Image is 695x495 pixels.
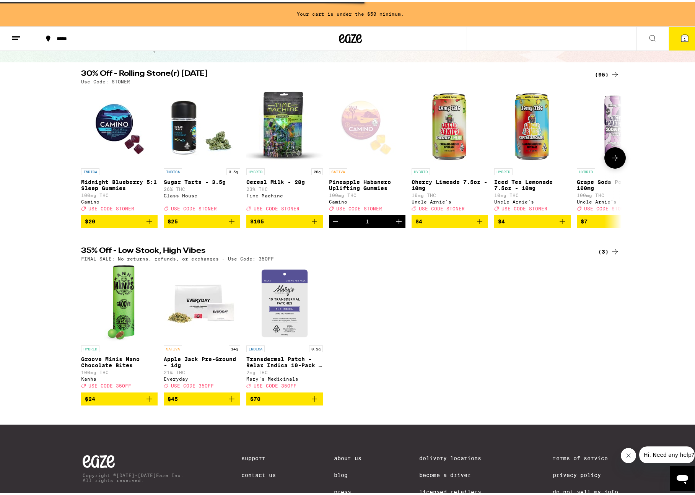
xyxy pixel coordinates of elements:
[412,191,488,196] p: 10mg THC
[595,68,620,77] a: (95)
[494,191,571,196] p: 10mg THC
[246,213,323,226] button: Add to bag
[164,86,240,213] a: Open page for Sugar Tarts - 3.5g from Glass House
[329,213,342,226] button: Decrement
[81,68,582,77] h2: 30% Off - Rolling Stone(r) [DATE]
[168,394,178,400] span: $45
[670,464,695,489] iframe: Button to launch messaging window
[164,263,240,340] img: Everyday - Apple Jack Pre-Ground - 14g
[334,470,361,476] a: Blog
[254,382,296,387] span: USE CODE 35OFF
[311,166,323,173] p: 28g
[246,263,323,340] img: Mary's Medicinals - Transdermal Patch - Relax Indica 10-Pack - 200mg
[85,217,95,223] span: $20
[81,177,158,189] p: Midnight Blueberry 5:1 Sleep Gummies
[171,382,214,387] span: USE CODE 35OFF
[584,204,630,209] span: USE CODE STONER
[81,77,130,82] p: Use Code: STONER
[684,35,686,39] span: 1
[494,177,571,189] p: Iced Tea Lemonade 7.5oz - 10mg
[81,375,158,379] div: Kanha
[81,191,158,196] p: 100mg THC
[164,177,240,183] p: Sugar Tarts - 3.5g
[494,213,571,226] button: Add to bag
[553,487,618,493] a: Do Not Sell My Info
[494,86,571,213] a: Open page for Iced Tea Lemonade 7.5oz - 10mg from Uncle Arnie's
[164,368,240,373] p: 21% THC
[81,245,582,254] h2: 35% Off - Low Stock, High Vibes
[164,86,240,163] img: Glass House - Sugar Tarts - 3.5g
[83,471,184,481] p: Copyright © [DATE]-[DATE] Eaze Inc. All rights reserved.
[419,470,495,476] a: Become a Driver
[164,185,240,190] p: 26% THC
[501,204,547,209] span: USE CODE STONER
[85,394,95,400] span: $24
[494,166,513,173] p: HYBRID
[494,197,571,202] div: Uncle Arnie's
[164,344,182,350] p: SATIVA
[81,213,158,226] button: Add to bag
[412,86,488,163] img: Uncle Arnie's - Cherry Limeade 7.5oz - 10mg
[81,263,158,390] a: Open page for Groove Minis Nano Chocolate Bites from Kanha
[246,375,323,379] div: Mary's Medicinals
[246,368,323,373] p: 2mg THC
[104,263,135,340] img: Kanha - Groove Minis Nano Chocolate Bites
[419,487,495,493] a: Licensed Retailers
[171,204,217,209] span: USE CODE STONER
[250,394,260,400] span: $70
[164,391,240,404] button: Add to bag
[246,185,323,190] p: 23% THC
[164,354,240,366] p: Apple Jack Pre-Ground - 14g
[392,213,405,226] button: Increment
[577,191,653,196] p: 100mg THC
[88,382,131,387] span: USE CODE 35OFF
[621,446,636,461] iframe: Close message
[246,344,265,350] p: INDICA
[336,204,382,209] span: USE CODE STONER
[366,217,369,223] div: 1
[415,217,422,223] span: $4
[498,217,505,223] span: $4
[81,344,99,350] p: HYBRID
[164,375,240,379] div: Everyday
[254,204,299,209] span: USE CODE STONER
[598,245,620,254] a: (3)
[553,453,618,459] a: Terms of Service
[246,166,265,173] p: HYBRID
[329,86,405,213] a: Open page for Pineapple Habanero Uplifting Gummies from Camino
[88,204,134,209] span: USE CODE STONER
[412,197,488,202] div: Uncle Arnie's
[412,177,488,189] p: Cherry Limeade 7.5oz - 10mg
[412,213,488,226] button: Add to bag
[419,453,495,459] a: Delivery Locations
[81,86,158,213] a: Open page for Midnight Blueberry 5:1 Sleep Gummies from Camino
[241,470,276,476] a: Contact Us
[81,368,158,373] p: 100mg THC
[553,470,618,476] a: Privacy Policy
[329,191,405,196] p: 100mg THC
[164,213,240,226] button: Add to bag
[581,217,588,223] span: $7
[164,191,240,196] div: Glass House
[81,166,99,173] p: INDICA
[329,197,405,202] div: Camino
[226,166,240,173] p: 3.5g
[577,86,653,163] img: Uncle Arnie's - Grape Soda Pop 12oz - 100mg
[164,263,240,390] a: Open page for Apple Jack Pre-Ground - 14g from Everyday
[246,354,323,366] p: Transdermal Patch - Relax Indica 10-Pack - 200mg
[329,166,347,173] p: SATIVA
[334,487,361,493] a: Press
[419,204,465,209] span: USE CODE STONER
[577,177,653,189] p: Grape Soda Pop 12oz - 100mg
[168,217,178,223] span: $25
[246,177,323,183] p: Cereal Milk - 28g
[229,344,240,350] p: 14g
[241,453,276,459] a: Support
[246,86,323,213] a: Open page for Cereal Milk - 28g from Time Machine
[577,166,595,173] p: HYBRID
[309,344,323,350] p: 0.2g
[246,191,323,196] div: Time Machine
[334,453,361,459] a: About Us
